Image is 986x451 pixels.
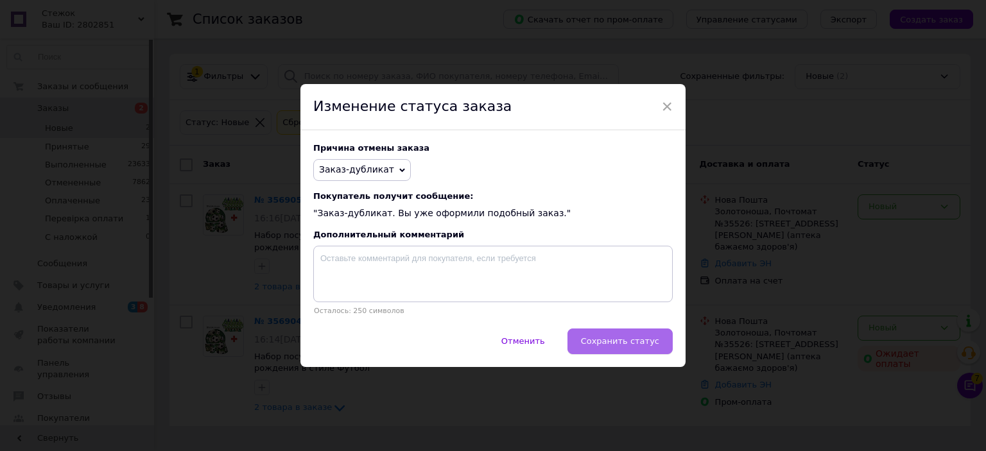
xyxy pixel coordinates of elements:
span: Покупатель получит сообщение: [313,191,673,201]
div: Дополнительный комментарий [313,230,673,239]
div: Изменение статуса заказа [300,84,686,130]
div: "Заказ-дубликат. Вы уже оформили подобный заказ." [313,191,673,220]
span: Сохранить статус [581,336,659,346]
span: Заказ-дубликат [319,164,394,174]
span: Отменить [501,336,545,346]
button: Отменить [488,328,558,354]
span: × [661,96,673,117]
div: Причина отмены заказа [313,143,673,153]
p: Осталось: 250 символов [313,307,673,315]
button: Сохранить статус [567,328,673,354]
